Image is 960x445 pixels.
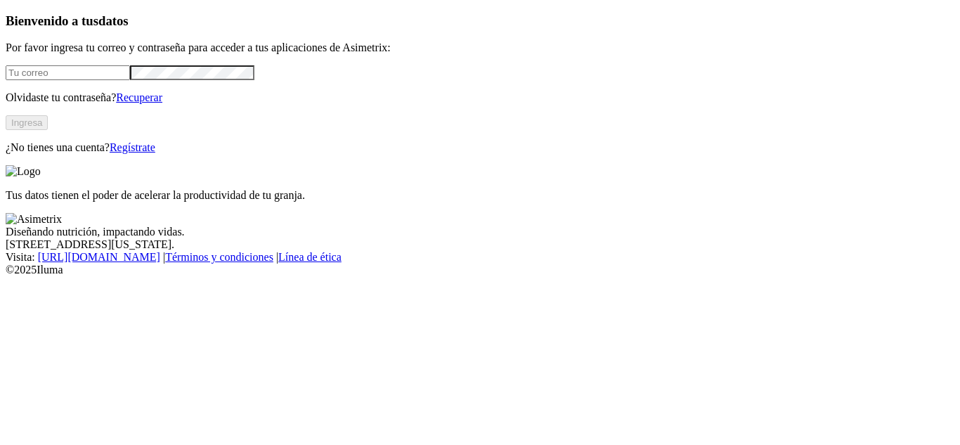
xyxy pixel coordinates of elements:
a: Línea de ética [278,251,342,263]
h3: Bienvenido a tus [6,13,954,29]
p: Tus datos tienen el poder de acelerar la productividad de tu granja. [6,189,954,202]
img: Logo [6,165,41,178]
img: Asimetrix [6,213,62,226]
a: Regístrate [110,141,155,153]
div: Visita : | | [6,251,954,264]
a: Términos y condiciones [165,251,273,263]
p: ¿No tienes una cuenta? [6,141,954,154]
a: Recuperar [116,91,162,103]
a: [URL][DOMAIN_NAME] [38,251,160,263]
p: Olvidaste tu contraseña? [6,91,954,104]
p: Por favor ingresa tu correo y contraseña para acceder a tus aplicaciones de Asimetrix: [6,41,954,54]
div: © 2025 Iluma [6,264,954,276]
span: datos [98,13,129,28]
input: Tu correo [6,65,130,80]
button: Ingresa [6,115,48,130]
div: [STREET_ADDRESS][US_STATE]. [6,238,954,251]
div: Diseñando nutrición, impactando vidas. [6,226,954,238]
